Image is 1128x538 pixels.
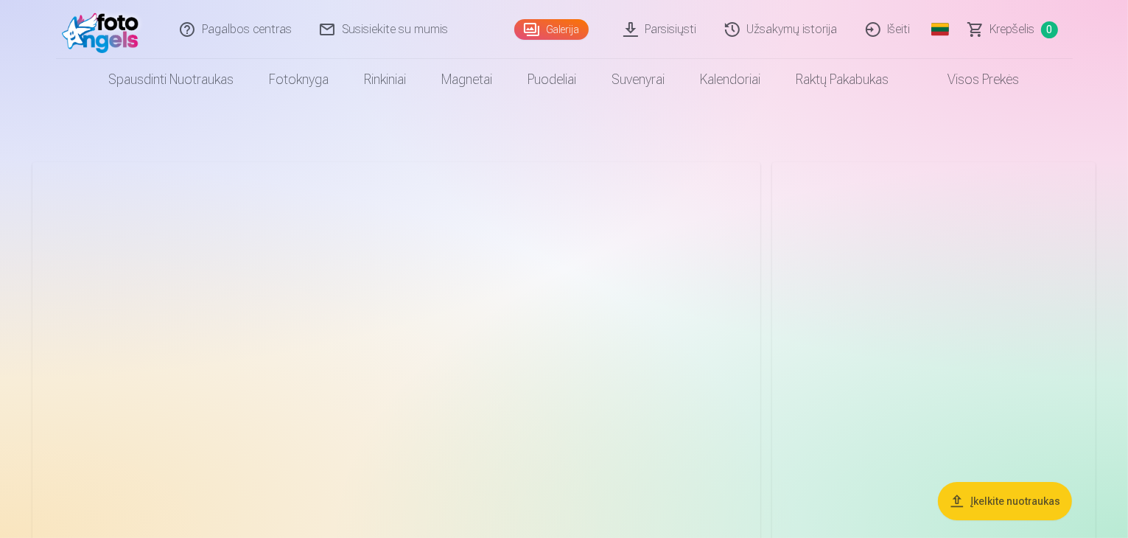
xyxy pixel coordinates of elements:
[347,59,424,100] a: Rinkiniai
[779,59,907,100] a: Raktų pakabukas
[91,59,252,100] a: Spausdinti nuotraukas
[514,19,589,40] a: Galerija
[511,59,595,100] a: Puodeliai
[1041,21,1058,38] span: 0
[252,59,347,100] a: Fotoknyga
[424,59,511,100] a: Magnetai
[990,21,1035,38] span: Krepšelis
[938,482,1072,520] button: Įkelkite nuotraukas
[683,59,779,100] a: Kalendoriai
[62,6,147,53] img: /fa2
[595,59,683,100] a: Suvenyrai
[907,59,1037,100] a: Visos prekės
